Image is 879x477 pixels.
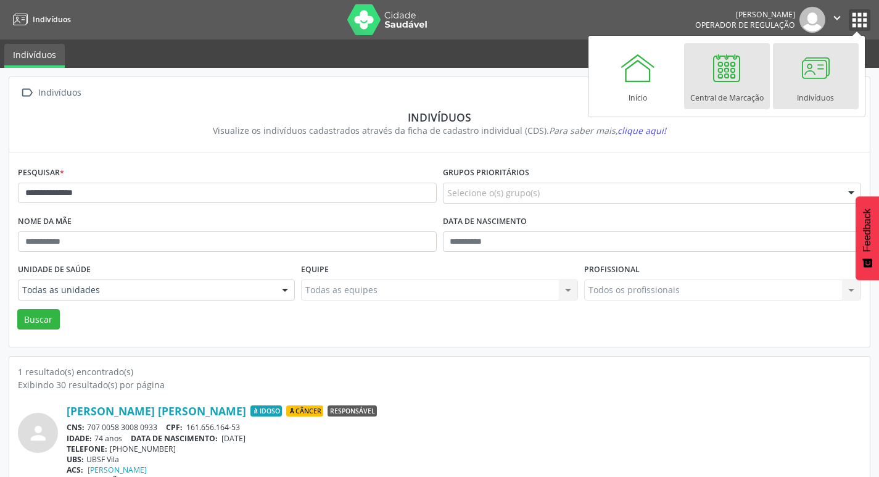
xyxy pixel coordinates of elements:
span: UBS: [67,454,84,465]
span: Feedback [862,209,873,252]
button: Buscar [17,309,60,330]
div: 74 anos [67,433,861,444]
span: CNS: [67,422,85,433]
div: Exibindo 30 resultado(s) por página [18,378,861,391]
span: Responsável [328,405,377,417]
span: DATA DE NASCIMENTO: [131,433,218,444]
i: person [27,422,49,444]
span: CPF: [166,422,183,433]
label: Profissional [584,260,640,280]
i:  [830,11,844,25]
span: Selecione o(s) grupo(s) [447,186,540,199]
button:  [825,7,849,33]
span: 161.656.164-53 [186,422,240,433]
a: Indivíduos [773,43,859,109]
i:  [18,84,36,102]
div: Visualize os indivíduos cadastrados através da ficha de cadastro individual (CDS). [27,124,852,137]
img: img [799,7,825,33]
label: Nome da mãe [18,212,72,231]
label: Data de nascimento [443,212,527,231]
div: 707 0058 3008 0933 [67,422,861,433]
span: Indivíduos [33,14,71,25]
span: Todas as unidades [22,284,270,296]
div: Indivíduos [27,110,852,124]
span: Câncer [286,405,323,417]
a:  Indivíduos [18,84,83,102]
i: Para saber mais, [549,125,666,136]
a: [PERSON_NAME] [PERSON_NAME] [67,404,246,418]
div: UBSF Vila [67,454,861,465]
button: Feedback - Mostrar pesquisa [856,196,879,280]
span: IDADE: [67,433,92,444]
div: [PHONE_NUMBER] [67,444,861,454]
a: Início [595,43,681,109]
a: [PERSON_NAME] [88,465,147,475]
div: 1 resultado(s) encontrado(s) [18,365,861,378]
label: Pesquisar [18,164,64,183]
div: Indivíduos [36,84,83,102]
button: apps [849,9,870,31]
label: Grupos prioritários [443,164,529,183]
a: Indivíduos [9,9,71,30]
span: TELEFONE: [67,444,107,454]
span: clique aqui! [617,125,666,136]
label: Unidade de saúde [18,260,91,280]
label: Equipe [301,260,329,280]
span: Operador de regulação [695,20,795,30]
span: ACS: [67,465,83,475]
span: [DATE] [221,433,246,444]
a: Indivíduos [4,44,65,68]
a: Central de Marcação [684,43,770,109]
span: Idoso [250,405,282,417]
div: [PERSON_NAME] [695,9,795,20]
